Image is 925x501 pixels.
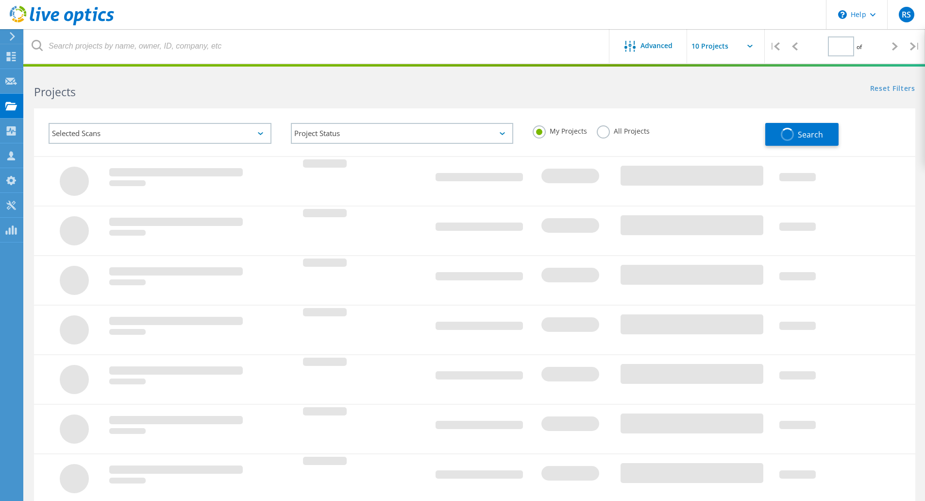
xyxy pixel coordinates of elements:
[857,43,862,51] span: of
[34,84,76,100] b: Projects
[902,11,911,18] span: RS
[798,129,823,140] span: Search
[640,42,673,49] span: Advanced
[533,125,587,135] label: My Projects
[870,85,915,93] a: Reset Filters
[765,123,839,146] button: Search
[49,123,271,144] div: Selected Scans
[765,29,785,64] div: |
[597,125,650,135] label: All Projects
[24,29,610,63] input: Search projects by name, owner, ID, company, etc
[838,10,847,19] svg: \n
[905,29,925,64] div: |
[10,20,114,27] a: Live Optics Dashboard
[291,123,514,144] div: Project Status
